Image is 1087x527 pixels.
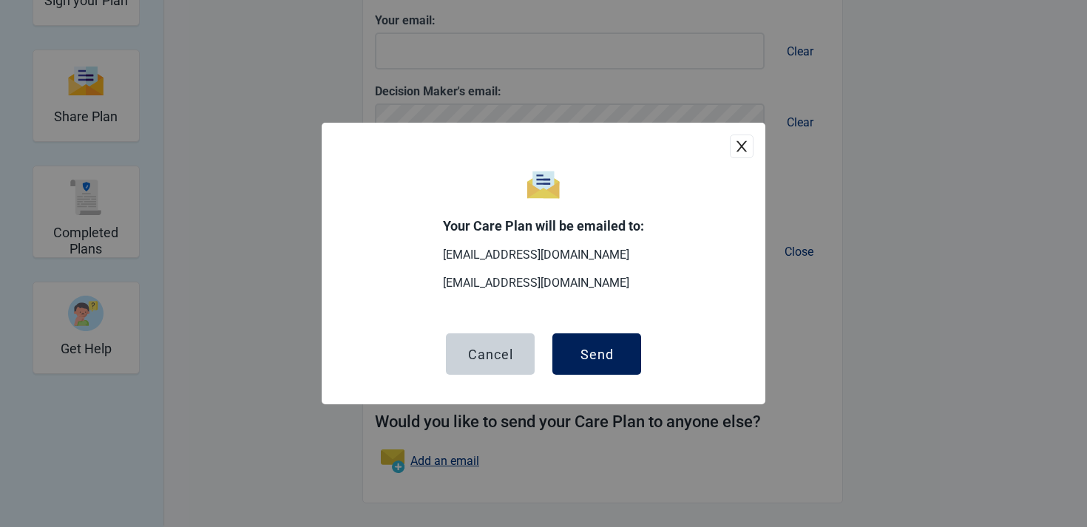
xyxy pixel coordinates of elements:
[443,275,644,291] p: [EMAIL_ADDRESS][DOMAIN_NAME]
[446,333,535,375] button: Cancel
[443,247,644,263] p: [EMAIL_ADDRESS][DOMAIN_NAME]
[580,347,614,361] div: Send
[468,347,513,361] div: Cancel
[552,333,641,375] button: Send
[730,135,754,158] button: close
[734,139,749,154] span: close
[527,170,560,200] img: confirm share plan
[443,217,644,235] p: Your Care Plan will be emailed to:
